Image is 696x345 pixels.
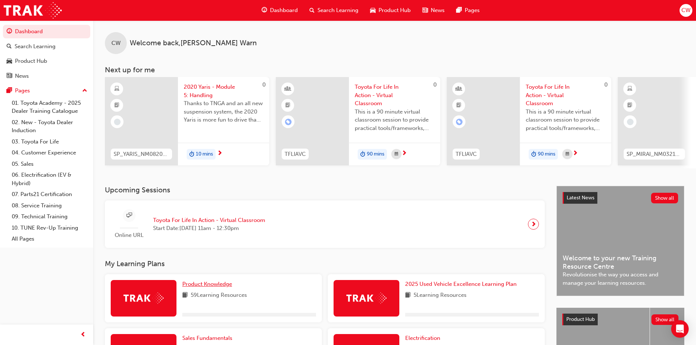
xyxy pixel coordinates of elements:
span: search-icon [7,43,12,50]
span: duration-icon [531,150,536,159]
a: 10. TUNE Rev-Up Training [9,222,90,234]
a: 0SP_YARIS_NM0820_EL_052020 Yaris - Module 5: HandlingThanks to TNGA and an all new suspension sys... [105,77,269,165]
span: Toyota For Life In Action - Virtual Classroom [355,83,434,108]
span: Search Learning [317,6,358,15]
div: News [15,72,29,80]
span: Product Hub [379,6,411,15]
a: Sales Fundamentals [182,334,235,342]
span: guage-icon [262,6,267,15]
button: CW [680,4,692,17]
div: Product Hub [15,57,47,65]
button: Show all [651,193,678,203]
span: search-icon [309,6,315,15]
span: Product Knowledge [182,281,232,287]
span: duration-icon [189,150,194,159]
span: CW [111,39,121,47]
span: Start Date: [DATE] 11am - 12:30pm [153,224,265,233]
span: book-icon [182,291,188,300]
img: Trak [346,292,387,304]
span: Sales Fundamentals [182,335,232,341]
span: learningRecordVerb_ENROLL-icon [456,119,463,125]
a: 07. Parts21 Certification [9,189,90,200]
span: learningRecordVerb_NONE-icon [114,119,121,125]
span: news-icon [7,73,12,80]
div: Search Learning [15,42,56,51]
a: search-iconSearch Learning [304,3,364,18]
button: Pages [3,84,90,97]
span: 59 Learning Resources [191,291,247,300]
span: News [431,6,445,15]
span: TFLIAVC [285,150,306,158]
span: booktick-icon [285,101,290,110]
span: next-icon [402,150,407,157]
span: calendar-icon [395,150,398,159]
a: car-iconProduct Hub [364,3,417,18]
span: learningResourceType_INSTRUCTOR_LED-icon [456,84,461,94]
span: Thanks to TNGA and an all new suspension system, the 2020 Yaris is more fun to drive than ever be... [184,99,263,124]
span: 90 mins [538,150,555,158]
a: 0TFLIAVCToyota For Life In Action - Virtual ClassroomThis is a 90 minute virtual classroom sessio... [276,77,440,165]
div: Open Intercom Messenger [671,320,689,338]
span: learningRecordVerb_NONE-icon [627,119,634,125]
span: Pages [465,6,480,15]
span: book-icon [405,291,411,300]
span: 90 mins [367,150,384,158]
span: booktick-icon [627,101,632,110]
span: news-icon [422,6,428,15]
a: Product Knowledge [182,280,235,288]
a: 03. Toyota For Life [9,136,90,147]
h3: My Learning Plans [105,260,545,268]
span: This is a 90 minute virtual classroom session to provide practical tools/frameworks, behaviours a... [355,108,434,133]
a: pages-iconPages [450,3,486,18]
span: next-icon [217,150,223,157]
span: learningResourceType_ELEARNING-icon [627,84,632,94]
a: Electrification [405,334,443,342]
div: Pages [15,87,30,95]
a: Product Hub [3,54,90,68]
span: Electrification [405,335,440,341]
span: This is a 90 minute virtual classroom session to provide practical tools/frameworks, behaviours a... [526,108,605,133]
img: Trak [4,2,62,19]
span: Product Hub [566,316,595,322]
span: SP_MIRAI_NM0321_VID [627,150,682,158]
span: Dashboard [270,6,298,15]
a: News [3,69,90,83]
span: prev-icon [80,330,86,340]
button: Show all [651,314,679,325]
span: next-icon [531,219,536,229]
a: 2025 Used Vehicle Excellence Learning Plan [405,280,520,288]
span: learningResourceType_ELEARNING-icon [114,84,119,94]
span: TFLIAVC [456,150,477,158]
span: car-icon [7,58,12,65]
span: 0 [433,81,437,88]
span: SP_YARIS_NM0820_EL_05 [114,150,169,158]
span: Welcome back , [PERSON_NAME] Warn [130,39,257,47]
span: calendar-icon [566,150,569,159]
a: Product HubShow all [562,314,678,325]
span: Toyota For Life In Action - Virtual Classroom [153,216,265,225]
h3: Next up for me [93,66,696,74]
a: 06. Electrification (EV & Hybrid) [9,169,90,189]
span: Toyota For Life In Action - Virtual Classroom [526,83,605,108]
span: booktick-icon [114,101,119,110]
a: 0TFLIAVCToyota For Life In Action - Virtual ClassroomThis is a 90 minute virtual classroom sessio... [447,77,611,165]
h3: Upcoming Sessions [105,186,545,194]
a: 02. New - Toyota Dealer Induction [9,117,90,136]
span: Revolutionise the way you access and manage your learning resources. [563,271,678,287]
span: pages-icon [456,6,462,15]
span: 10 mins [196,150,213,158]
span: guage-icon [7,28,12,35]
a: news-iconNews [417,3,450,18]
span: car-icon [370,6,376,15]
span: 5 Learning Resources [414,291,467,300]
span: Online URL [111,231,147,239]
span: booktick-icon [456,101,461,110]
span: duration-icon [360,150,365,159]
span: CW [681,6,691,15]
a: 01. Toyota Academy - 2025 Dealer Training Catalogue [9,97,90,117]
button: DashboardSearch LearningProduct HubNews [3,23,90,84]
a: Dashboard [3,25,90,38]
span: up-icon [82,86,87,96]
a: 08. Service Training [9,200,90,211]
